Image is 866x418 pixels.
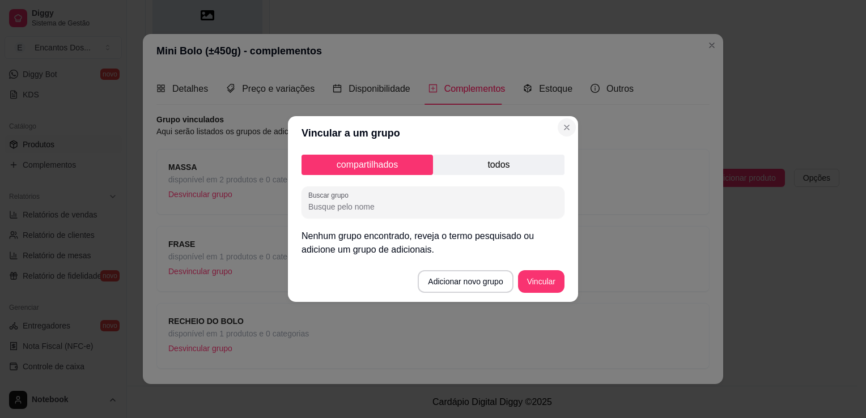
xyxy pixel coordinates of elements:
[288,116,578,150] header: Vincular a um grupo
[433,155,564,175] p: todos
[302,155,433,175] p: compartilhados
[302,229,564,257] p: Nenhum grupo encontrado, reveja o termo pesquisado ou adicione um grupo de adicionais.
[518,270,564,293] button: Vincular
[418,270,513,293] button: Adicionar novo grupo
[308,201,558,212] input: Buscar grupo
[558,118,576,137] button: Close
[308,190,353,200] label: Buscar grupo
